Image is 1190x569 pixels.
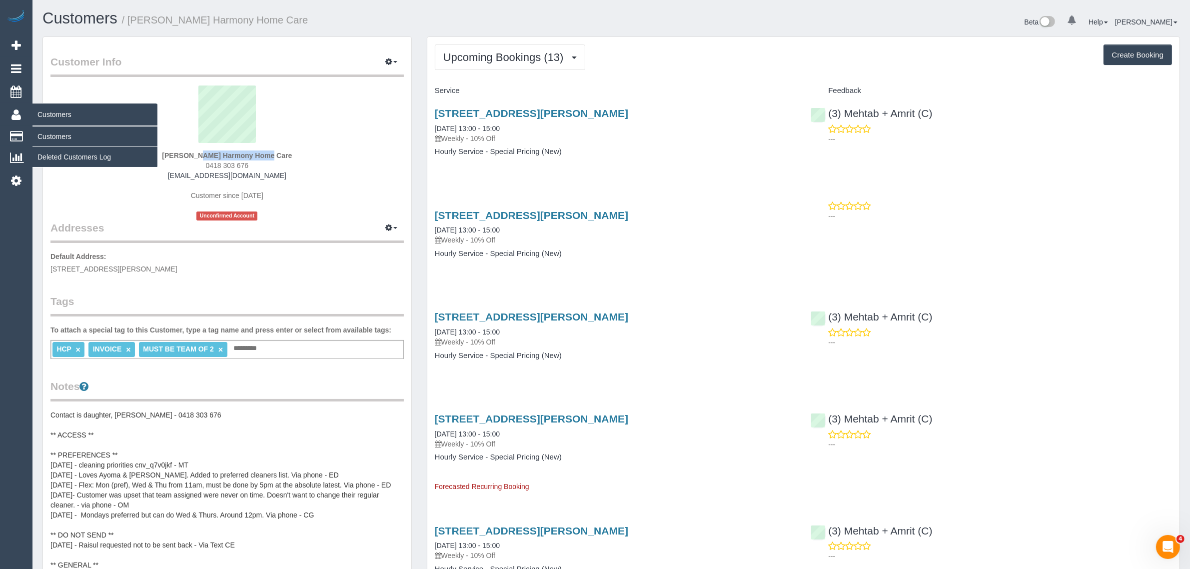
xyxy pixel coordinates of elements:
a: [DATE] 13:00 - 15:00 [435,328,500,336]
legend: Customer Info [50,54,404,77]
span: [STREET_ADDRESS][PERSON_NAME] [50,265,177,273]
span: Customers [32,103,157,126]
a: Deleted Customers Log [32,147,157,167]
a: [STREET_ADDRESS][PERSON_NAME] [435,209,628,221]
span: 4 [1177,535,1185,543]
a: Help [1089,18,1108,26]
legend: Tags [50,294,404,316]
h4: Hourly Service - Special Pricing (New) [435,147,796,156]
a: [EMAIL_ADDRESS][DOMAIN_NAME] [168,171,286,179]
a: Customers [42,9,117,27]
a: (3) Mehtab + Amrit (C) [811,525,932,536]
button: Upcoming Bookings (13) [435,44,585,70]
label: To attach a special tag to this Customer, type a tag name and press enter or select from availabl... [50,325,391,335]
strong: [PERSON_NAME] Harmony Home Care [162,151,292,159]
a: (3) Mehtab + Amrit (C) [811,311,932,322]
img: Automaid Logo [6,10,26,24]
a: [DATE] 13:00 - 15:00 [435,430,500,438]
span: INVOICE [93,345,122,353]
h4: Hourly Service - Special Pricing (New) [435,351,796,360]
a: [DATE] 13:00 - 15:00 [435,124,500,132]
a: Beta [1025,18,1056,26]
ul: Customers [32,126,157,167]
a: [STREET_ADDRESS][PERSON_NAME] [435,525,628,536]
a: Customers [32,126,157,146]
h4: Hourly Service - Special Pricing (New) [435,249,796,258]
a: × [76,345,80,354]
p: --- [828,134,1172,144]
a: [PERSON_NAME] [1115,18,1178,26]
span: MUST BE TEAM OF 2 [143,345,214,353]
span: Unconfirmed Account [196,211,257,220]
p: --- [828,211,1172,221]
legend: Notes [50,379,404,401]
a: × [218,345,223,354]
a: × [126,345,130,354]
a: (3) Mehtab + Amrit (C) [811,107,932,119]
button: Create Booking [1104,44,1172,65]
h4: Feedback [811,86,1172,95]
h4: Service [435,86,796,95]
a: [STREET_ADDRESS][PERSON_NAME] [435,311,628,322]
label: Default Address: [50,251,106,261]
span: HCP [56,345,71,353]
span: Upcoming Bookings (13) [443,51,569,63]
p: Weekly - 10% Off [435,235,796,245]
span: 0418 303 676 [206,161,249,169]
p: --- [828,439,1172,449]
p: Weekly - 10% Off [435,337,796,347]
a: [DATE] 13:00 - 15:00 [435,541,500,549]
p: --- [828,337,1172,347]
p: --- [828,551,1172,561]
a: [STREET_ADDRESS][PERSON_NAME] [435,107,628,119]
p: Weekly - 10% Off [435,439,796,449]
span: Customer since [DATE] [191,191,263,199]
iframe: Intercom live chat [1156,535,1180,559]
a: (3) Mehtab + Amrit (C) [811,413,932,424]
img: New interface [1039,16,1055,29]
h4: Hourly Service - Special Pricing (New) [435,453,796,461]
a: [STREET_ADDRESS][PERSON_NAME] [435,413,628,424]
span: Forecasted Recurring Booking [435,482,529,490]
small: / [PERSON_NAME] Harmony Home Care [122,14,308,25]
p: Weekly - 10% Off [435,550,796,560]
p: Weekly - 10% Off [435,133,796,143]
a: [DATE] 13:00 - 15:00 [435,226,500,234]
